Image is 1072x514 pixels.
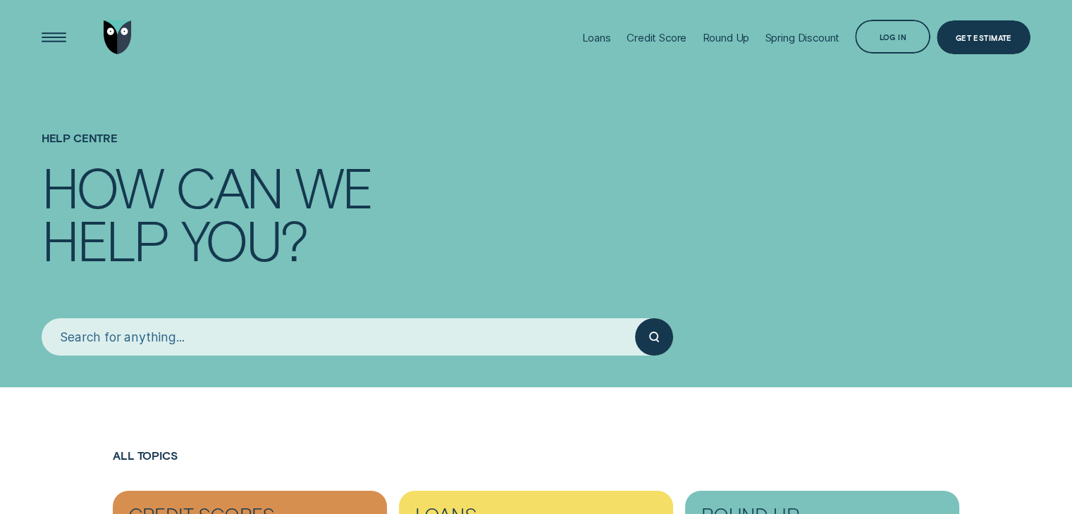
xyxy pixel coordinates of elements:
[627,31,686,44] div: Credit Score
[635,318,672,356] button: Submit your search query.
[937,20,1030,54] a: Get Estimate
[104,20,132,54] img: Wisr
[702,31,749,44] div: Round Up
[582,31,611,44] div: Loans
[181,213,307,265] div: you?
[42,160,163,212] div: How
[42,160,1031,318] h4: How can we help you?
[175,160,282,212] div: can
[42,318,636,356] input: Search for anything...
[37,20,70,54] button: Open Menu
[42,213,168,265] div: help
[42,75,1031,161] h1: Help Centre
[765,31,839,44] div: Spring Discount
[855,20,930,54] button: Log in
[113,449,959,491] h2: All Topics
[295,160,372,212] div: we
